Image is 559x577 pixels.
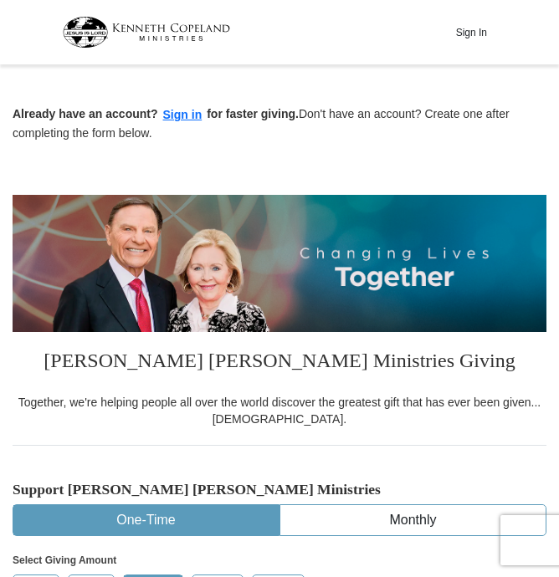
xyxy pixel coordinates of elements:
[13,505,279,536] button: One-Time
[63,17,230,48] img: kcm-header-logo.svg
[446,19,496,45] button: Sign In
[280,505,546,536] button: Monthly
[13,332,546,394] h3: [PERSON_NAME] [PERSON_NAME] Ministries Giving
[13,107,299,120] strong: Already have an account? for faster giving.
[13,105,546,141] p: Don't have an account? Create one after completing the form below.
[13,394,546,427] div: Together, we're helping people all over the world discover the greatest gift that has ever been g...
[13,554,116,566] strong: Select Giving Amount
[13,481,546,498] h5: Support [PERSON_NAME] [PERSON_NAME] Ministries
[158,105,208,125] button: Sign in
